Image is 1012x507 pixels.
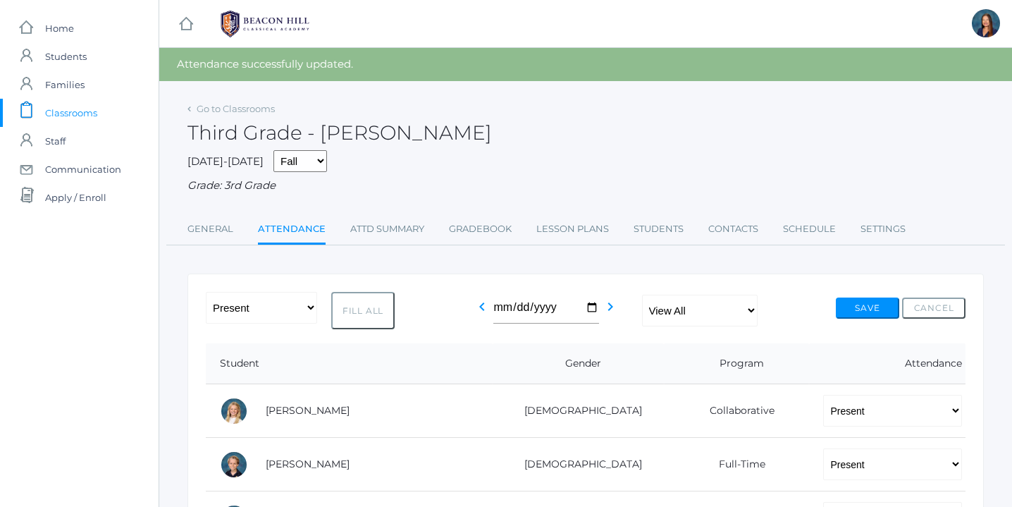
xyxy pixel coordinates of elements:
a: General [187,215,233,243]
div: Grade: 3rd Grade [187,178,984,194]
a: Settings [860,215,906,243]
a: chevron_right [602,305,619,318]
h2: Third Grade - [PERSON_NAME] [187,122,492,144]
i: chevron_right [602,298,619,315]
span: Staff [45,127,66,155]
img: 1_BHCALogos-05.png [212,6,318,42]
span: Home [45,14,74,42]
td: Collaborative [664,384,809,438]
a: Go to Classrooms [197,103,275,114]
span: Families [45,71,85,99]
div: Sadie Armstrong [220,397,248,425]
th: Student [206,343,493,384]
a: chevron_left [474,305,490,318]
a: Attd Summary [350,215,424,243]
button: Cancel [902,298,965,319]
button: Save [836,298,899,319]
td: Full-Time [664,438,809,491]
i: chevron_left [474,298,490,315]
th: Gender [493,343,664,384]
a: [PERSON_NAME] [266,458,350,470]
a: Attendance [258,215,326,245]
a: Lesson Plans [536,215,609,243]
span: Students [45,42,87,71]
span: Apply / Enroll [45,183,106,212]
a: Contacts [708,215,758,243]
a: Students [634,215,684,243]
a: [PERSON_NAME] [266,404,350,417]
div: Attendance successfully updated. [159,48,1012,81]
td: [DEMOGRAPHIC_DATA] [493,384,664,438]
th: Program [664,343,809,384]
a: Schedule [783,215,836,243]
td: [DEMOGRAPHIC_DATA] [493,438,664,491]
span: Communication [45,155,121,183]
span: [DATE]-[DATE] [187,154,264,168]
th: Attendance [809,343,965,384]
a: Gradebook [449,215,512,243]
span: Classrooms [45,99,97,127]
div: Isaiah Bell [220,451,248,479]
button: Fill All [331,292,395,329]
div: Lori Webster [972,9,1000,37]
